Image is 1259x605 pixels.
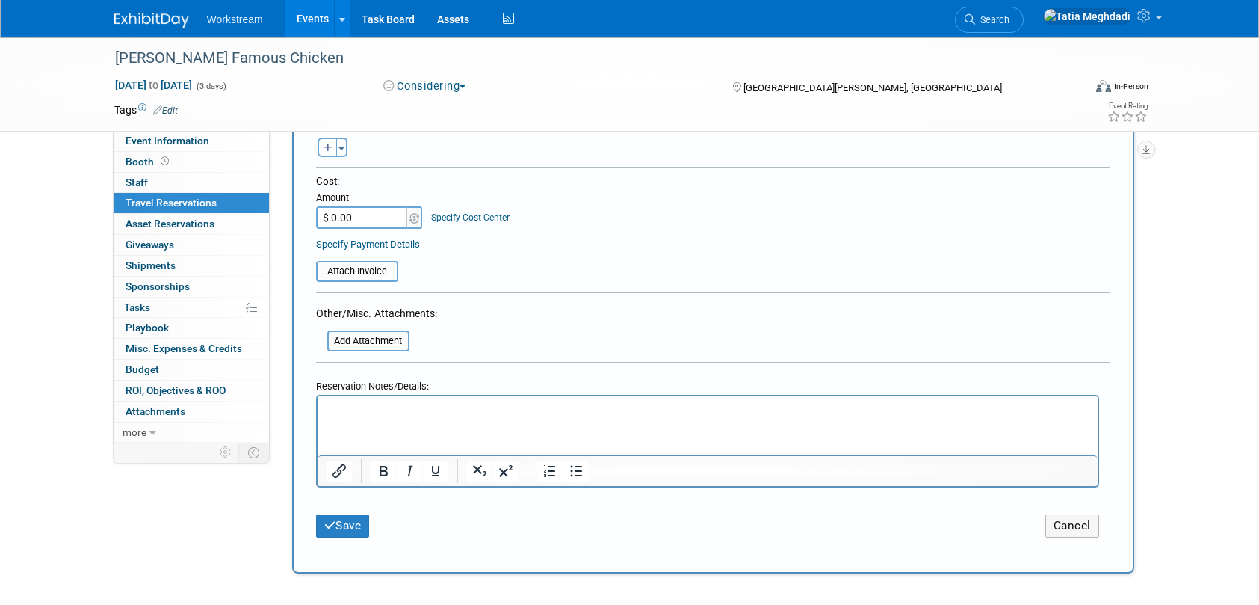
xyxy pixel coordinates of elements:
a: Misc. Expenses & Credits [114,339,269,359]
div: Event Rating [1107,102,1148,110]
button: Underline [423,461,448,482]
div: Other/Misc. Attachments: [316,306,437,325]
div: Cost: [316,174,1110,188]
span: Budget [126,363,159,375]
a: Travel Reservations [114,193,269,213]
a: Edit [153,105,178,116]
a: Budget [114,360,269,380]
span: Tasks [124,301,150,313]
span: [DATE] [DATE] [114,79,193,92]
a: Specify Cost Center [431,212,510,223]
span: [GEOGRAPHIC_DATA][PERSON_NAME], [GEOGRAPHIC_DATA] [743,82,1002,93]
span: more [123,426,146,438]
div: [PERSON_NAME] Famous Chicken [110,45,1061,72]
span: Asset Reservations [126,218,214,230]
a: Playbook [114,318,269,338]
td: Toggle Event Tabs [238,443,269,462]
iframe: Rich Text Area [318,396,1098,455]
a: Search [955,7,1024,33]
a: Giveaways [114,235,269,255]
span: Staff [126,176,148,188]
button: Insert/edit link [327,461,352,482]
button: Superscript [493,461,519,482]
span: to [146,79,161,91]
div: In-Person [1113,81,1148,92]
a: Booth [114,152,269,172]
a: Sponsorships [114,277,269,297]
img: Tatia Meghdadi [1043,8,1131,25]
button: Subscript [467,461,492,482]
img: ExhibitDay [114,13,189,28]
td: Personalize Event Tab Strip [213,443,239,462]
span: Sponsorships [126,280,190,292]
span: Giveaways [126,239,174,251]
div: Amount [316,191,424,206]
a: Attachments [114,402,269,422]
td: Tags [114,102,178,117]
button: Save [316,515,370,538]
span: ROI, Objectives & ROO [126,384,226,396]
span: Shipments [126,259,176,271]
span: Search [975,14,1009,25]
span: Attachments [126,405,185,417]
a: Event Information [114,131,269,151]
img: Format-Inperson.png [1096,80,1111,92]
span: (3 days) [195,82,226,91]
a: Staff [114,173,269,193]
button: Cancel [1045,515,1099,538]
a: more [114,423,269,443]
button: Bullet list [563,461,589,482]
span: Travel Reservations [126,197,217,209]
a: ROI, Objectives & ROO [114,381,269,401]
button: Bold [371,461,396,482]
span: Playbook [126,322,169,334]
button: Considering [378,79,471,94]
button: Italic [397,461,422,482]
span: Misc. Expenses & Credits [126,343,242,354]
div: Event Format [995,78,1149,100]
a: Asset Reservations [114,214,269,234]
a: Tasks [114,298,269,318]
span: Event Information [126,135,209,147]
span: Booth not reserved yet [158,156,172,167]
a: Shipments [114,256,269,276]
button: Numbered list [537,461,563,482]
a: Specify Payment Details [316,239,420,250]
span: Booth [126,156,172,168]
span: Workstream [207,13,263,25]
div: Reservation Notes/Details: [316,373,1099,395]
